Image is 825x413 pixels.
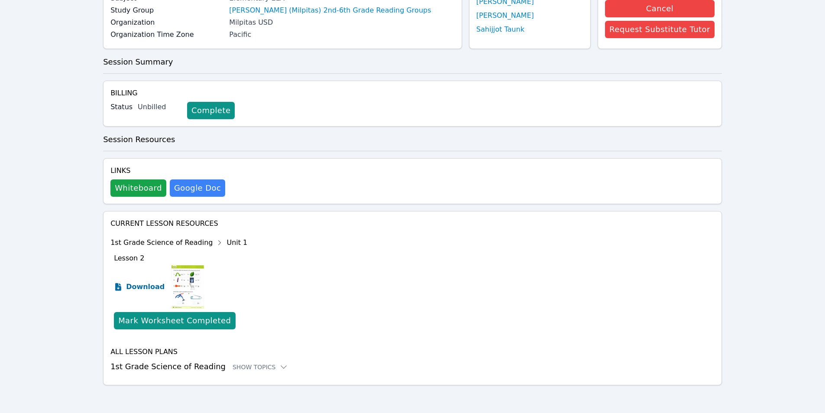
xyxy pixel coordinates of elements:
a: [PERSON_NAME] (Milpitas) 2nd-6th Grade Reading Groups [229,5,431,16]
h4: Links [110,166,225,176]
h4: All Lesson Plans [110,347,715,357]
h4: Current Lesson Resources [110,218,715,229]
div: Milpitas USD [229,17,454,28]
label: Status [110,102,133,112]
a: Complete [187,102,235,119]
button: Mark Worksheet Completed [114,312,235,329]
button: Request Substitute Tutor [605,21,715,38]
label: Organization [110,17,224,28]
h3: Session Summary [103,56,722,68]
a: Download [114,265,165,309]
a: Sahijjot Taunk [476,24,524,35]
span: Download [126,282,165,292]
div: 1st Grade Science of Reading Unit 1 [110,236,247,250]
h3: 1st Grade Science of Reading [110,361,715,373]
label: Study Group [110,5,224,16]
div: Pacific [229,29,454,40]
button: Show Topics [233,363,288,371]
a: [PERSON_NAME] [476,10,534,21]
button: Whiteboard [110,179,166,197]
img: Lesson 2 [171,265,204,309]
h3: Session Resources [103,133,722,146]
div: Mark Worksheet Completed [118,315,231,327]
label: Organization Time Zone [110,29,224,40]
div: Unbilled [138,102,180,112]
a: Google Doc [170,179,225,197]
h4: Billing [110,88,715,98]
span: Lesson 2 [114,254,144,262]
